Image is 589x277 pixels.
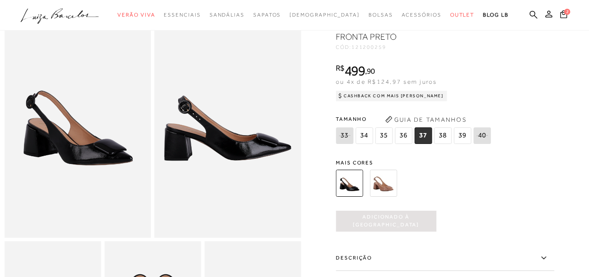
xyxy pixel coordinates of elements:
[370,170,397,197] img: SCARPIN SALTO MÉDIO AVIAMENTO FRONTAL ROUGE
[336,170,363,197] img: SCARPIN SALTO MÉDIO AVIAMENTO FRONTA PRETO
[402,7,441,23] a: categoryNavScreenReaderText
[210,7,245,23] a: categoryNavScreenReaderText
[355,127,373,144] span: 34
[344,63,365,79] span: 499
[336,113,493,126] span: Tamanho
[336,160,554,165] span: Mais cores
[434,127,451,144] span: 38
[473,127,491,144] span: 40
[117,12,155,18] span: Verão Viva
[336,18,499,43] h1: SCARPIN SALTO MÉDIO AVIAMENTO FRONTA PRETO
[117,7,155,23] a: categoryNavScreenReaderText
[369,7,393,23] a: categoryNavScreenReaderText
[351,44,386,50] span: 121200259
[369,12,393,18] span: Bolsas
[164,7,200,23] a: categoryNavScreenReaderText
[336,78,437,85] span: ou 4x de R$124,97 sem juros
[336,64,344,72] i: R$
[414,127,432,144] span: 37
[336,213,436,229] span: Adicionado à [GEOGRAPHIC_DATA]
[210,12,245,18] span: Sandálias
[155,18,301,238] img: image
[336,127,353,144] span: 33
[253,12,281,18] span: Sapatos
[289,7,360,23] a: noSubCategoriesText
[375,127,393,144] span: 35
[336,246,554,271] label: Descrição
[402,12,441,18] span: Acessórios
[336,91,447,101] div: Cashback com Mais [PERSON_NAME]
[395,127,412,144] span: 36
[365,67,375,75] i: ,
[450,7,475,23] a: categoryNavScreenReaderText
[336,44,510,50] div: CÓD:
[454,127,471,144] span: 39
[382,113,469,127] button: Guia de Tamanhos
[253,7,281,23] a: categoryNavScreenReaderText
[483,12,508,18] span: BLOG LB
[336,211,436,232] button: Adicionado à [GEOGRAPHIC_DATA]
[483,7,508,23] a: BLOG LB
[564,9,570,15] span: 2
[558,10,570,21] button: 2
[367,66,375,75] span: 90
[450,12,475,18] span: Outlet
[164,12,200,18] span: Essenciais
[4,18,151,238] img: image
[289,12,360,18] span: [DEMOGRAPHIC_DATA]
